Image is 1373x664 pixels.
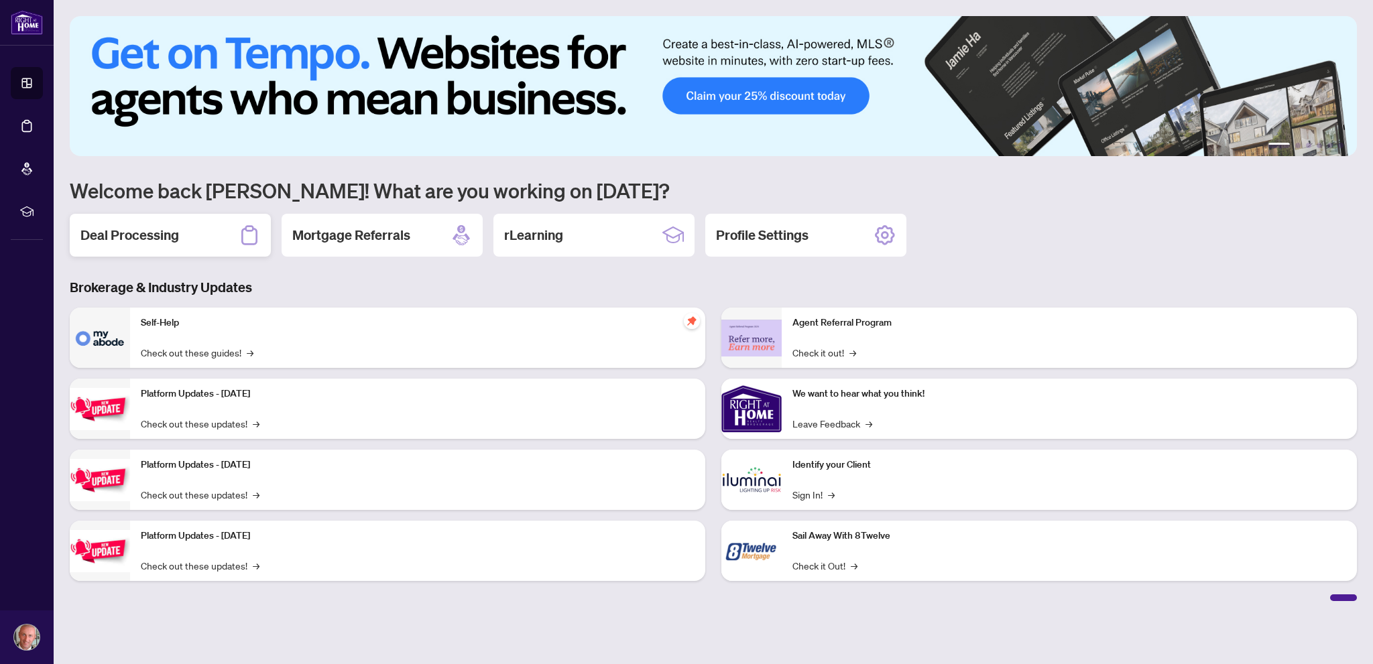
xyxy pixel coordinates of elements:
[1268,143,1290,148] button: 1
[792,416,872,431] a: Leave Feedback→
[716,226,809,245] h2: Profile Settings
[1306,143,1311,148] button: 3
[865,416,872,431] span: →
[1338,143,1344,148] button: 6
[141,487,259,502] a: Check out these updates!→
[828,487,835,502] span: →
[141,316,695,330] p: Self-Help
[141,345,253,360] a: Check out these guides!→
[141,416,259,431] a: Check out these updates!→
[36,78,47,88] img: tab_domain_overview_orange.svg
[133,78,144,88] img: tab_keywords_by_traffic_grey.svg
[1317,143,1322,148] button: 4
[247,345,253,360] span: →
[721,320,782,356] img: Agent Referral Program
[141,458,695,472] p: Platform Updates - [DATE]
[51,79,120,88] div: Domain Overview
[253,487,259,502] span: →
[14,624,40,650] img: Profile Icon
[21,21,32,32] img: logo_orange.svg
[792,345,856,360] a: Check it out!→
[292,226,410,245] h2: Mortgage Referrals
[792,487,835,502] a: Sign In!→
[253,558,259,573] span: →
[38,21,66,32] div: v 4.0.25
[141,558,259,573] a: Check out these updates!→
[684,313,700,329] span: pushpin
[1327,143,1333,148] button: 5
[70,308,130,368] img: Self-Help
[721,450,782,510] img: Identify your Client
[721,379,782,439] img: We want to hear what you think!
[21,35,32,46] img: website_grey.svg
[70,278,1357,297] h3: Brokerage & Industry Updates
[1319,617,1360,657] button: Open asap
[70,530,130,572] img: Platform Updates - June 23, 2025
[504,226,563,245] h2: rLearning
[1295,143,1301,148] button: 2
[721,521,782,581] img: Sail Away With 8Twelve
[849,345,856,360] span: →
[70,16,1357,156] img: Slide 0
[11,10,43,35] img: logo
[141,529,695,543] p: Platform Updates - [DATE]
[70,178,1357,203] h1: Welcome back [PERSON_NAME]! What are you working on [DATE]?
[35,35,222,46] div: Domain: [PERSON_NAME][DOMAIN_NAME]
[792,458,1346,472] p: Identify your Client
[792,387,1346,401] p: We want to hear what you think!
[253,416,259,431] span: →
[141,387,695,401] p: Platform Updates - [DATE]
[70,388,130,430] img: Platform Updates - July 21, 2025
[70,459,130,501] img: Platform Updates - July 8, 2025
[148,79,226,88] div: Keywords by Traffic
[792,316,1346,330] p: Agent Referral Program
[792,529,1346,543] p: Sail Away With 8Twelve
[851,558,857,573] span: →
[792,558,857,573] a: Check it Out!→
[80,226,179,245] h2: Deal Processing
